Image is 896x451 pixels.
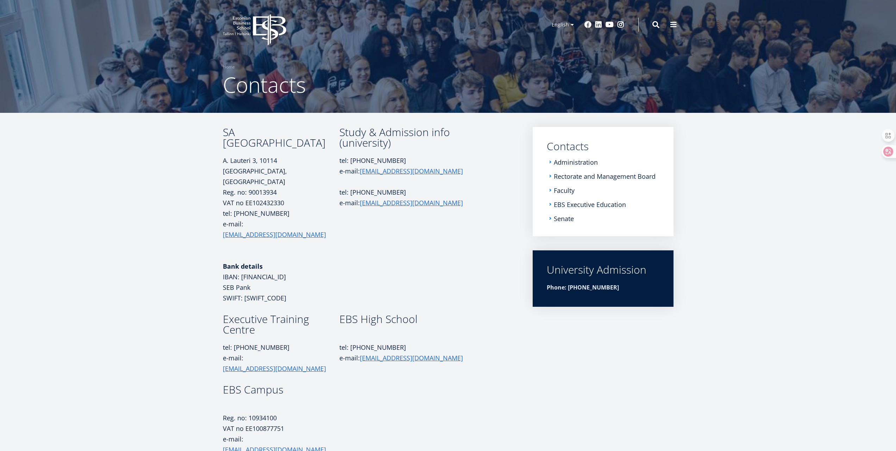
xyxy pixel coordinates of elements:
a: [EMAIL_ADDRESS][DOMAIN_NAME] [360,166,463,176]
p: tel: [PHONE_NUMBER] e-mail: [339,342,473,363]
a: EBS Executive Education [554,201,626,208]
a: [EMAIL_ADDRESS][DOMAIN_NAME] [360,197,463,208]
p: tel: [PHONE_NUMBER] e-mail: [339,155,473,176]
h3: Study & Admission info (university) [339,127,473,148]
p: tel: [PHONE_NUMBER] e-mail: [223,208,339,250]
a: Instagram [617,21,624,28]
a: Contacts [547,141,659,152]
a: Facebook [584,21,591,28]
span: Contacts [223,70,306,99]
a: [EMAIL_ADDRESS][DOMAIN_NAME] [223,229,326,240]
p: IBAN: [FINANCIAL_ID] SEB Pank SWIFT: [SWIFT_CODE] [223,261,339,303]
a: Linkedin [595,21,602,28]
div: University Admission [547,264,659,275]
a: Faculty [554,187,575,194]
p: tel: [PHONE_NUMBER] [339,187,473,197]
a: Rectorate and Management Board [554,173,656,180]
p: VAT no EE100877751 [223,423,339,434]
h3: EBS High School [339,314,473,324]
h3: Executive Training Centre [223,314,339,335]
h3: EBS Campus [223,384,339,395]
p: A. Lauteri 3, 10114 [GEOGRAPHIC_DATA], [GEOGRAPHIC_DATA] Reg. no: 90013934 [223,155,339,197]
p: VAT no EE102432330 [223,197,339,208]
strong: Phone: [PHONE_NUMBER] [547,284,619,291]
a: Senate [554,215,574,222]
a: [EMAIL_ADDRESS][DOMAIN_NAME] [223,363,326,374]
a: Administration [554,159,598,166]
a: Youtube [606,21,614,28]
a: Home [223,63,235,71]
p: e-mail: [339,197,473,208]
p: tel: [PHONE_NUMBER] e-mail: [223,342,339,374]
a: [EMAIL_ADDRESS][DOMAIN_NAME] [360,353,463,363]
p: Reg. no: 10934100 [223,413,339,423]
h3: SA [GEOGRAPHIC_DATA] [223,127,339,148]
strong: Bank details [223,262,263,270]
